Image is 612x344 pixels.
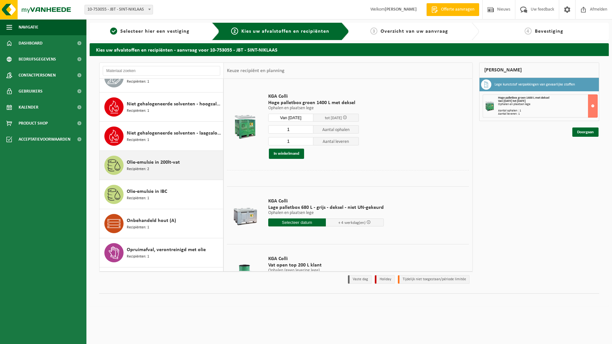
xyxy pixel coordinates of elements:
span: KGA Colli [268,93,359,100]
span: Onbehandeld hout (A) [127,217,176,225]
span: Recipiënten: 1 [127,137,149,143]
span: Overzicht van uw aanvraag [381,29,448,34]
div: [PERSON_NAME] [479,62,600,78]
span: Recipiënten: 1 [127,79,149,85]
strong: Van [DATE] tot [DATE] [498,99,526,103]
input: Selecteer datum [268,114,314,122]
input: Selecteer datum [268,218,326,226]
span: Selecteer hier een vestiging [120,29,189,34]
span: Recipiënten: 2 [127,166,149,172]
span: 10-753055 - JBT - SINT-NIKLAAS [85,5,153,14]
button: Olie-emulsie in IBC Recipiënten: 1 [100,180,223,209]
h2: Kies uw afvalstoffen en recipiënten - aanvraag voor 10-753055 - JBT - SINT-NIKLAAS [90,43,609,56]
button: Niet gehalogeneerde solventen - hoogcalorisch in 200lt-vat Recipiënten: 1 [100,93,223,122]
span: Lage palletbox 680 L - grijs - deksel - niet UN-gekeurd [268,204,384,211]
span: KGA Colli [268,198,384,204]
a: Offerte aanvragen [426,3,479,16]
h3: Lege kunststof verpakkingen van gevaarlijke stoffen [495,79,575,90]
a: 1Selecteer hier een vestiging [93,28,207,35]
input: Materiaal zoeken [103,66,220,76]
div: Aantal ophalen : 1 [498,109,598,112]
span: Recipiënten: 1 [127,225,149,231]
span: Acceptatievoorwaarden [19,131,70,147]
span: Dashboard [19,35,43,51]
p: Ophalen (geen levering lege) [268,268,355,273]
span: Hoge palletbox groen 1400 L met deksel [498,96,549,100]
span: Aantal leveren [313,137,359,145]
span: Opruimafval, verontreinigd met olie [127,246,206,254]
span: 2 [231,28,238,35]
div: Ophalen en plaatsen lege [498,103,598,106]
p: Ophalen en plaatsen lege [268,106,359,111]
span: Navigatie [19,19,38,35]
span: 4 [525,28,532,35]
span: Olie-emulsie in 200lt-vat [127,159,180,166]
li: Holiday [375,275,395,284]
span: Recipiënten: 1 [127,254,149,260]
span: Contactpersonen [19,67,56,83]
button: Olie-emulsie in 200lt-vat Recipiënten: 2 [100,151,223,180]
li: Tijdelijk niet toegestaan/période limitée [398,275,470,284]
span: Olie-emulsie in IBC [127,188,167,195]
strong: [PERSON_NAME] [385,7,417,12]
div: Keuze recipiënt en planning [224,63,288,79]
span: Recipiënten: 1 [127,108,149,114]
button: Onbehandeld hout (A) Recipiënten: 1 [100,209,223,238]
li: Vaste dag [348,275,372,284]
span: Recipiënten: 1 [127,195,149,201]
span: Niet gehalogeneerde solventen - hoogcalorisch in 200lt-vat [127,100,221,108]
p: Ophalen en plaatsen lege [268,211,384,215]
a: Doorgaan [572,127,599,137]
span: Vat open top 200 L klant [268,262,355,268]
span: Hoge palletbox groen 1400 L met deksel [268,100,359,106]
span: + 4 werkdag(en) [338,221,366,225]
button: Opruimafval, verontreinigd met olie Recipiënten: 1 [100,238,223,267]
span: Niet gehalogeneerde solventen - laagcalorisch in 200lt-vat [127,129,221,137]
span: Kalender [19,99,38,115]
span: Bedrijfsgegevens [19,51,56,67]
button: In winkelmand [269,149,304,159]
span: Aantal ophalen [313,125,359,134]
span: Gebruikers [19,83,43,99]
div: Aantal leveren: 1 [498,112,598,116]
button: Niet gehalogeneerde solventen - laagcalorisch in 200lt-vat Recipiënten: 1 [100,122,223,151]
span: Product Shop [19,115,48,131]
span: Kies uw afvalstoffen en recipiënten [241,29,329,34]
span: Offerte aanvragen [439,6,476,13]
span: Bevestiging [535,29,563,34]
span: KGA Colli [268,256,355,262]
span: 1 [110,28,117,35]
span: 3 [370,28,377,35]
span: tot [DATE] [325,116,342,120]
